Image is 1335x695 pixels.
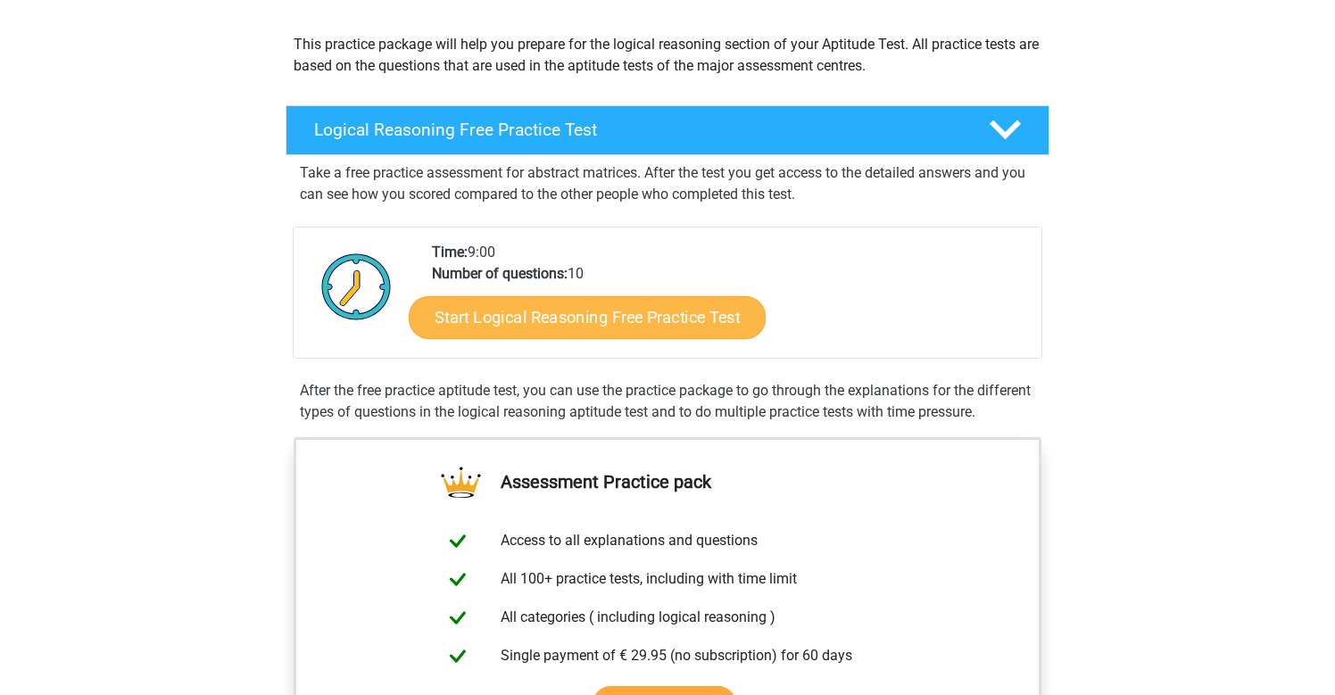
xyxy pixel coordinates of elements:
[311,242,402,331] img: Clock
[409,295,766,338] a: Start Logical Reasoning Free Practice Test
[432,265,568,282] b: Number of questions:
[314,120,960,140] h4: Logical Reasoning Free Practice Test
[294,34,1041,77] p: This practice package will help you prepare for the logical reasoning section of your Aptitude Te...
[293,380,1042,423] div: After the free practice aptitude test, you can use the practice package to go through the explana...
[278,105,1057,155] a: Logical Reasoning Free Practice Test
[432,244,468,261] b: Time:
[300,162,1035,205] p: Take a free practice assessment for abstract matrices. After the test you get access to the detai...
[419,242,1041,358] div: 9:00 10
